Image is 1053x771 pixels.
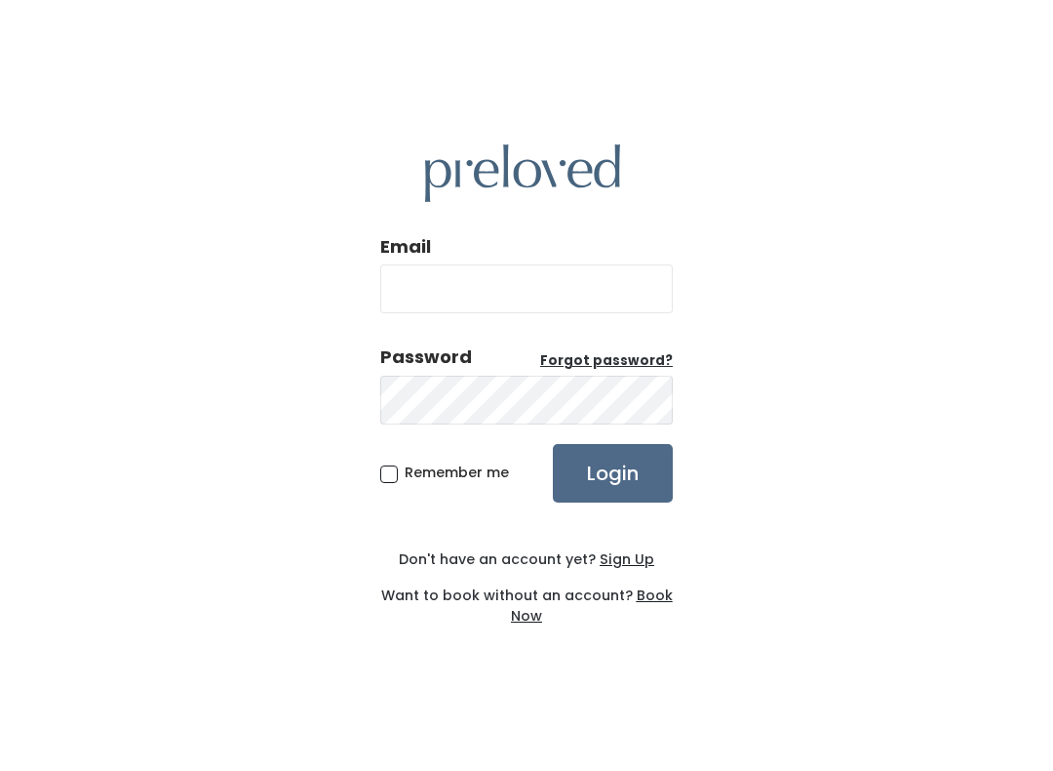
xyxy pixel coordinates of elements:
[540,351,673,370] u: Forgot password?
[425,144,620,202] img: preloved logo
[380,549,673,570] div: Don't have an account yet?
[600,549,654,569] u: Sign Up
[380,345,472,370] div: Password
[380,570,673,627] div: Want to book without an account?
[405,463,509,482] span: Remember me
[596,549,654,569] a: Sign Up
[511,586,673,626] a: Book Now
[380,234,431,260] label: Email
[553,444,673,503] input: Login
[540,351,673,371] a: Forgot password?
